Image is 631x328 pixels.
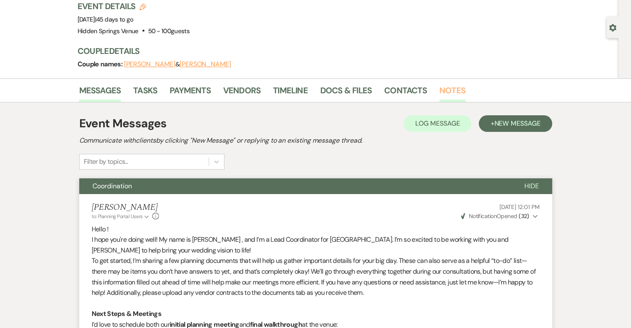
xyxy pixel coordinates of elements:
[78,0,190,12] h3: Event Details
[78,27,139,35] span: Hidden Springs Venue
[479,115,552,132] button: +New Message
[79,84,121,102] a: Messages
[273,84,308,102] a: Timeline
[384,84,427,102] a: Contacts
[92,256,536,297] span: To get started, I’m sharing a few planning documents that will help us gather important details f...
[92,213,143,220] span: to: Planning Portal Users
[92,235,241,244] span: I hope you're doing well! My name is [PERSON_NAME]
[415,119,460,128] span: Log Message
[519,212,529,220] strong: ( 32 )
[499,203,540,211] span: [DATE] 12:01 PM
[320,84,372,102] a: Docs & Files
[609,23,616,31] button: Open lead details
[460,212,539,221] button: NotificationOpened (32)
[469,212,497,220] span: Notification
[78,15,134,24] span: [DATE]
[133,84,157,102] a: Tasks
[95,15,134,24] span: |
[84,157,128,167] div: Filter by topics...
[180,61,231,68] button: [PERSON_NAME]
[92,213,151,220] button: to: Planning Portal Users
[223,84,261,102] a: Vendors
[78,60,124,68] span: Couple names:
[79,136,552,146] h2: Communicate with clients by clicking "New Message" or replying to an existing message thread.
[92,202,159,213] h5: [PERSON_NAME]
[170,84,211,102] a: Payments
[92,224,540,235] p: Hello !
[92,235,509,255] span: , and I’m a Lead Coordinator for [GEOGRAPHIC_DATA]. I’m so excited to be working with you and [PE...
[404,115,471,132] button: Log Message
[124,61,175,68] button: [PERSON_NAME]
[524,182,539,190] span: Hide
[93,182,132,190] span: Coordination
[79,178,511,194] button: Coordination
[78,45,542,57] h3: Couple Details
[439,84,465,102] a: Notes
[79,115,167,132] h1: Event Messages
[124,60,231,68] span: &
[511,178,552,194] button: Hide
[96,15,134,24] span: 45 days to go
[148,27,190,35] span: 50 - 100 guests
[461,212,529,220] span: Opened
[494,119,540,128] span: New Message
[92,309,162,318] strong: Next Steps & Meetings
